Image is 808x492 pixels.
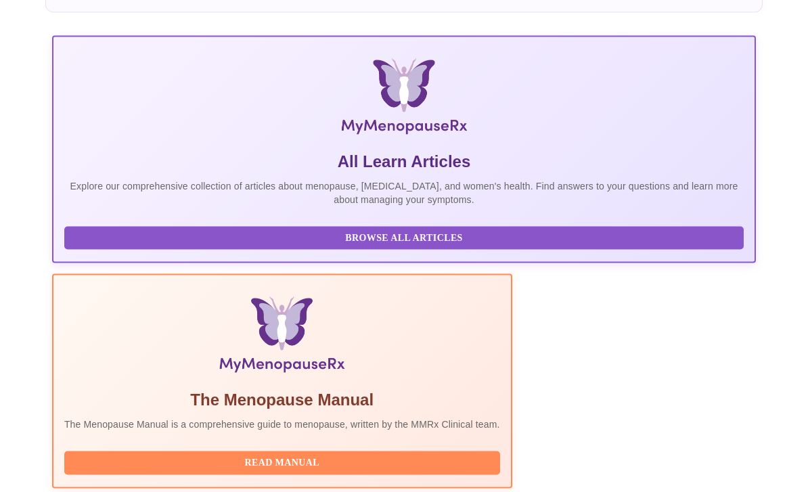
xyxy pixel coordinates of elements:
[133,297,430,378] img: Menopause Manual
[78,230,730,247] span: Browse All Articles
[64,227,744,250] button: Browse All Articles
[64,231,747,242] a: Browse All Articles
[64,151,744,173] h5: All Learn Articles
[170,59,638,140] img: MyMenopauseRx Logo
[64,389,500,411] h5: The Menopause Manual
[64,179,744,206] p: Explore our comprehensive collection of articles about menopause, [MEDICAL_DATA], and women's hea...
[64,456,503,468] a: Read Manual
[78,455,487,472] span: Read Manual
[64,418,500,431] p: The Menopause Manual is a comprehensive guide to menopause, written by the MMRx Clinical team.
[64,451,500,475] button: Read Manual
